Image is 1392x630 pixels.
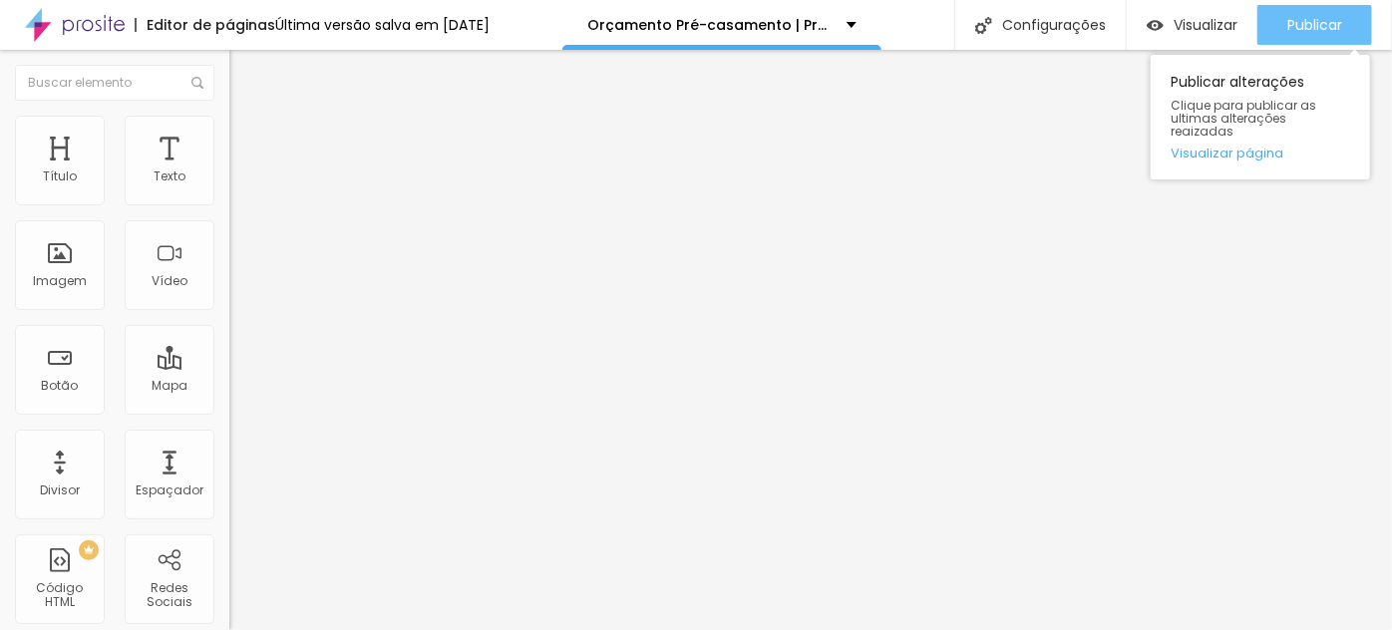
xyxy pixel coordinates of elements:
[1151,55,1370,179] div: Publicar alterações
[42,379,79,393] div: Botão
[33,274,87,288] div: Imagem
[275,18,490,32] div: Última versão salva em [DATE]
[136,483,203,497] div: Espaçador
[229,50,1392,630] iframe: Editor
[135,18,275,32] div: Editor de páginas
[43,169,77,183] div: Título
[1127,5,1257,45] button: Visualizar
[20,581,99,610] div: Código HTML
[1174,17,1237,33] span: Visualizar
[191,77,203,89] img: Icone
[1287,17,1342,33] span: Publicar
[152,274,187,288] div: Vídeo
[15,65,214,101] input: Buscar elemento
[975,17,992,34] img: Icone
[154,169,185,183] div: Texto
[587,18,832,32] p: Orçamento Pré-casamento | Pré-Wedding 2025
[1147,17,1164,34] img: view-1.svg
[40,483,80,497] div: Divisor
[1257,5,1372,45] button: Publicar
[1171,147,1350,159] a: Visualizar página
[130,581,208,610] div: Redes Sociais
[152,379,187,393] div: Mapa
[1171,99,1350,139] span: Clique para publicar as ultimas alterações reaizadas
